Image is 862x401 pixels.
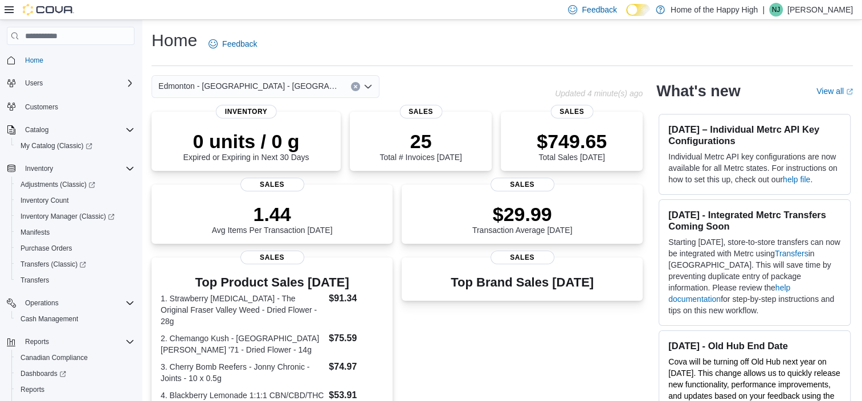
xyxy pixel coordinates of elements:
[16,226,54,239] a: Manifests
[21,335,54,349] button: Reports
[21,76,47,90] button: Users
[668,151,841,185] p: Individual Metrc API key configurations are now available for all Metrc states. For instructions ...
[161,276,383,289] h3: Top Product Sales [DATE]
[775,249,808,258] a: Transfers
[2,161,139,177] button: Inventory
[16,367,134,380] span: Dashboards
[656,82,740,100] h2: What's new
[11,256,139,272] a: Transfers (Classic)
[240,251,304,264] span: Sales
[626,4,650,16] input: Dark Mode
[16,178,134,191] span: Adjustments (Classic)
[11,382,139,398] button: Reports
[16,210,119,223] a: Inventory Manager (Classic)
[537,130,607,162] div: Total Sales [DATE]
[21,296,134,310] span: Operations
[21,141,92,150] span: My Catalog (Classic)
[2,52,139,68] button: Home
[2,295,139,311] button: Operations
[183,130,309,162] div: Expired or Expiring in Next 30 Days
[25,164,53,173] span: Inventory
[21,353,88,362] span: Canadian Compliance
[152,29,197,52] h1: Home
[21,180,95,189] span: Adjustments (Classic)
[161,333,324,355] dt: 2. Chemango Kush - [GEOGRAPHIC_DATA][PERSON_NAME] '71 - Dried Flower - 14g
[846,88,853,95] svg: External link
[21,276,49,285] span: Transfers
[16,226,134,239] span: Manifests
[451,276,594,289] h3: Top Brand Sales [DATE]
[491,178,554,191] span: Sales
[668,236,841,316] p: Starting [DATE], store-to-store transfers can now be integrated with Metrc using in [GEOGRAPHIC_D...
[783,175,810,184] a: help file
[472,203,573,226] p: $29.99
[16,242,77,255] a: Purchase Orders
[11,350,139,366] button: Canadian Compliance
[21,162,58,175] button: Inventory
[11,177,139,193] a: Adjustments (Classic)
[21,212,115,221] span: Inventory Manager (Classic)
[16,312,83,326] a: Cash Management
[2,122,139,138] button: Catalog
[183,130,309,153] p: 0 units / 0 g
[25,298,59,308] span: Operations
[11,311,139,327] button: Cash Management
[21,162,134,175] span: Inventory
[2,75,139,91] button: Users
[25,125,48,134] span: Catalog
[11,138,139,154] a: My Catalog (Classic)
[582,4,616,15] span: Feedback
[671,3,758,17] p: Home of the Happy High
[21,385,44,394] span: Reports
[11,240,139,256] button: Purchase Orders
[16,367,71,380] a: Dashboards
[550,105,593,118] span: Sales
[25,79,43,88] span: Users
[21,296,63,310] button: Operations
[668,124,841,146] h3: [DATE] – Individual Metrc API Key Configurations
[21,99,134,113] span: Customers
[21,196,69,205] span: Inventory Count
[21,123,134,137] span: Catalog
[329,292,383,305] dd: $91.34
[16,312,134,326] span: Cash Management
[21,335,134,349] span: Reports
[16,210,134,223] span: Inventory Manager (Classic)
[16,178,100,191] a: Adjustments (Classic)
[25,103,58,112] span: Customers
[762,3,765,17] p: |
[769,3,783,17] div: Nissy John
[351,82,360,91] button: Clear input
[161,361,324,384] dt: 3. Cherry Bomb Reefers - Jonny Chronic - Joints - 10 x 0.5g
[240,178,304,191] span: Sales
[16,257,134,271] span: Transfers (Classic)
[399,105,442,118] span: Sales
[537,130,607,153] p: $749.65
[212,203,333,226] p: 1.44
[329,360,383,374] dd: $74.97
[21,260,86,269] span: Transfers (Classic)
[212,203,333,235] div: Avg Items Per Transaction [DATE]
[2,98,139,114] button: Customers
[21,244,72,253] span: Purchase Orders
[216,105,277,118] span: Inventory
[16,383,134,396] span: Reports
[16,194,73,207] a: Inventory Count
[363,82,373,91] button: Open list of options
[158,79,340,93] span: Edmonton - [GEOGRAPHIC_DATA] - [GEOGRAPHIC_DATA]
[204,32,262,55] a: Feedback
[21,314,78,324] span: Cash Management
[11,193,139,208] button: Inventory Count
[16,383,49,396] a: Reports
[16,351,92,365] a: Canadian Compliance
[329,332,383,345] dd: $75.59
[2,334,139,350] button: Reports
[11,272,139,288] button: Transfers
[21,369,66,378] span: Dashboards
[16,257,91,271] a: Transfers (Classic)
[668,340,841,351] h3: [DATE] - Old Hub End Date
[379,130,461,162] div: Total # Invoices [DATE]
[161,293,324,327] dt: 1. Strawberry [MEDICAL_DATA] - The Original Fraser Valley Weed - Dried Flower - 28g
[16,273,54,287] a: Transfers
